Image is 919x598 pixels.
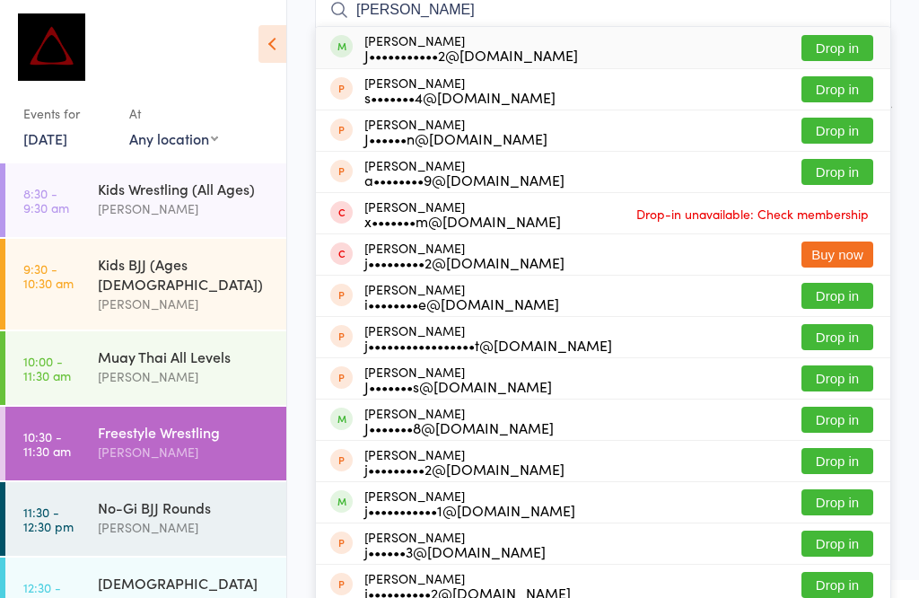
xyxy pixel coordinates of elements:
button: Drop in [801,448,873,474]
button: Buy now [801,242,873,268]
div: i••••••••e@[DOMAIN_NAME] [364,296,559,311]
div: [PERSON_NAME] [98,517,271,538]
div: Kids BJJ (Ages [DEMOGRAPHIC_DATA]) [98,254,271,294]
div: [PERSON_NAME] [98,366,271,387]
div: [PERSON_NAME] [364,158,565,187]
div: j•••••••••••1@[DOMAIN_NAME] [364,503,575,517]
img: Dominance MMA Thomastown [18,13,85,81]
div: J•••••••s@[DOMAIN_NAME] [364,379,552,393]
div: At [129,99,218,128]
div: J•••••••8@[DOMAIN_NAME] [364,420,554,435]
button: Drop in [801,118,873,144]
div: [PERSON_NAME] [364,241,565,269]
div: No-Gi BJJ Rounds [98,497,271,517]
div: Kids Wrestling (All Ages) [98,179,271,198]
div: j•••••••••2@[DOMAIN_NAME] [364,255,565,269]
div: [PERSON_NAME] [364,365,552,393]
div: J•••••••••••2@[DOMAIN_NAME] [364,48,578,62]
div: Events for [23,99,111,128]
div: [PERSON_NAME] [364,488,575,517]
div: s•••••••4@[DOMAIN_NAME] [364,90,556,104]
div: a••••••••9@[DOMAIN_NAME] [364,172,565,187]
time: 8:30 - 9:30 am [23,186,69,215]
div: [PERSON_NAME] [364,406,554,435]
div: j•••••••••2@[DOMAIN_NAME] [364,462,565,476]
div: Freestyle Wrestling [98,422,271,442]
div: Any location [129,128,218,148]
div: j••••••3@[DOMAIN_NAME] [364,544,546,558]
time: 9:30 - 10:30 am [23,261,74,290]
button: Drop in [801,365,873,391]
a: 8:30 -9:30 amKids Wrestling (All Ages)[PERSON_NAME] [5,163,286,237]
a: 11:30 -12:30 pmNo-Gi BJJ Rounds[PERSON_NAME] [5,482,286,556]
div: [PERSON_NAME] [364,199,561,228]
button: Drop in [801,531,873,557]
button: Drop in [801,572,873,598]
a: 9:30 -10:30 amKids BJJ (Ages [DEMOGRAPHIC_DATA])[PERSON_NAME] [5,239,286,330]
button: Drop in [801,283,873,309]
div: [PERSON_NAME] [98,294,271,314]
div: [PERSON_NAME] [364,117,547,145]
button: Drop in [801,159,873,185]
div: x•••••••m@[DOMAIN_NAME] [364,214,561,228]
div: [PERSON_NAME] [98,442,271,462]
button: Drop in [801,407,873,433]
div: [PERSON_NAME] [364,447,565,476]
div: [PERSON_NAME] [364,530,546,558]
time: 10:30 - 11:30 am [23,429,71,458]
div: J••••••n@[DOMAIN_NAME] [364,131,547,145]
div: Muay Thai All Levels [98,347,271,366]
div: [PERSON_NAME] [364,75,556,104]
button: Drop in [801,324,873,350]
div: j•••••••••••••••••t@[DOMAIN_NAME] [364,338,612,352]
button: Drop in [801,76,873,102]
button: Drop in [801,489,873,515]
a: 10:00 -11:30 amMuay Thai All Levels[PERSON_NAME] [5,331,286,405]
div: [PERSON_NAME] [364,282,559,311]
div: [PERSON_NAME] [98,198,271,219]
a: [DATE] [23,128,67,148]
div: [PERSON_NAME] [364,33,578,62]
button: Drop in [801,35,873,61]
span: Drop-in unavailable: Check membership [632,200,873,227]
a: 10:30 -11:30 amFreestyle Wrestling[PERSON_NAME] [5,407,286,480]
time: 10:00 - 11:30 am [23,354,71,383]
div: [PERSON_NAME] [364,323,612,352]
time: 11:30 - 12:30 pm [23,505,74,533]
